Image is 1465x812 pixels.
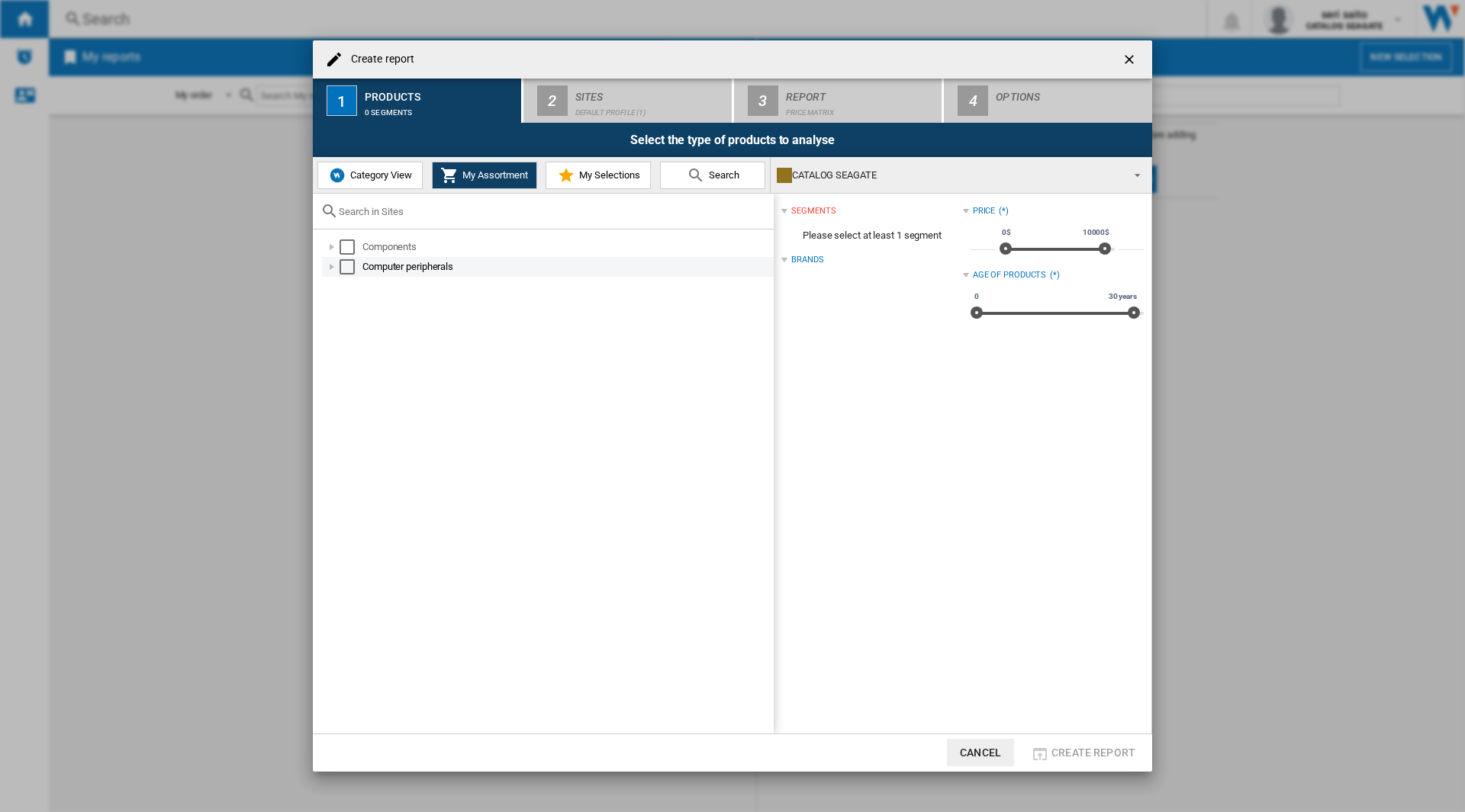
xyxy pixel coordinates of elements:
[362,239,771,255] div: Components
[1106,290,1139,303] span: 30 years
[575,101,726,117] div: Default profile (1)
[973,269,1047,281] div: Age of products
[734,79,944,123] button: 3 Report Price Matrix
[523,79,733,123] button: 2 Sites Default profile (1)
[313,79,523,123] button: 1 Products 0 segments
[973,205,996,217] div: Price
[575,169,640,181] span: My Selections
[317,162,423,189] button: Category View
[958,85,988,116] div: 4
[365,85,515,101] div: Products
[328,166,346,185] img: wiser-icon-blue.png
[340,259,362,274] md-checkbox: Select
[1122,52,1140,70] ng-md-icon: getI18NText('BUTTONS.CLOSE_DIALOG')
[748,85,778,116] div: 3
[947,739,1014,766] button: Cancel
[1116,44,1146,75] button: getI18NText('BUTTONS.CLOSE_DIALOG')
[791,205,836,217] div: segments
[340,239,362,255] md-checkbox: Select
[365,101,515,117] div: 0 segments
[459,169,528,181] span: My Assortment
[432,162,537,189] button: My Assortment
[944,79,1152,123] button: 4 Options
[537,85,568,116] div: 2
[972,290,981,303] span: 0
[786,85,936,101] div: Report
[786,101,936,117] div: Price Matrix
[781,221,962,250] span: Please select at least 1 segment
[1026,739,1140,766] button: Create report
[343,52,414,67] h4: Create report
[777,165,1121,186] div: CATALOG SEAGATE
[1051,746,1135,759] span: Create report
[546,162,651,189] button: My Selections
[575,85,726,101] div: Sites
[1080,226,1112,239] span: 10000$
[362,259,771,274] div: Computer peripherals
[660,162,765,189] button: Search
[339,206,766,217] input: Search in Sites
[327,85,357,116] div: 1
[791,254,823,266] div: Brands
[1000,226,1013,239] span: 0$
[705,169,739,181] span: Search
[996,85,1146,101] div: Options
[346,169,412,181] span: Category View
[313,123,1152,157] div: Select the type of products to analyse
